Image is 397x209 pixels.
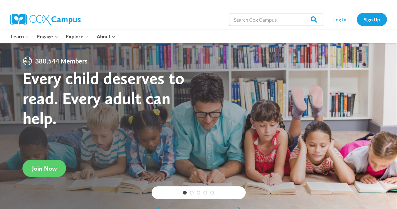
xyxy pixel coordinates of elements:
nav: Primary Navigation [7,30,120,43]
a: 3 [197,191,201,195]
span: Learn [11,32,29,41]
nav: Secondary Navigation [326,13,387,26]
span: Explore [66,32,89,41]
img: Cox Campus [10,14,81,25]
span: About [97,32,115,41]
a: Join Now [23,160,66,177]
a: 2 [190,191,194,195]
span: Engage [37,32,58,41]
a: Log In [326,13,354,26]
input: Search Cox Campus [229,13,323,26]
a: 1 [183,191,187,195]
strong: Every child deserves to read. Every adult can help. [23,68,185,128]
a: Sign Up [357,13,387,26]
span: 380,544 Members [33,56,90,66]
a: 5 [210,191,214,195]
a: 4 [203,191,207,195]
span: Join Now [32,165,57,172]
